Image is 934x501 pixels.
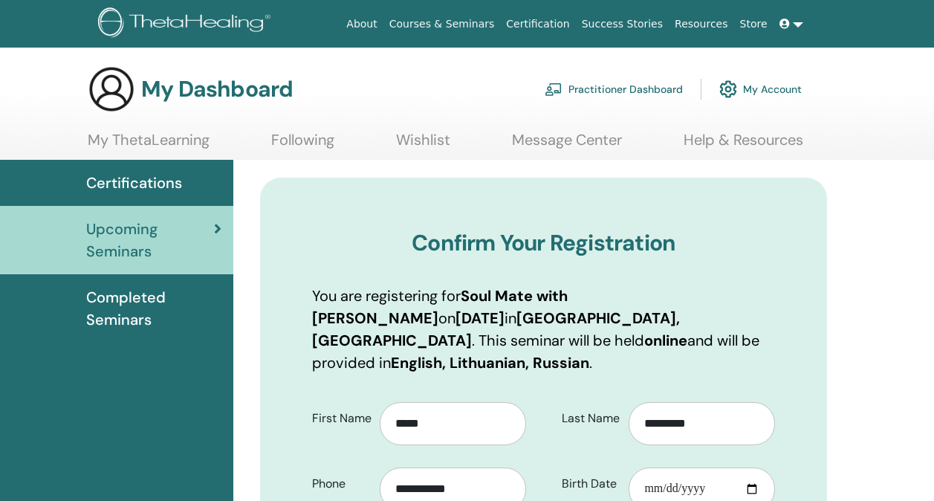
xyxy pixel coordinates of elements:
[455,308,505,328] b: [DATE]
[719,73,802,106] a: My Account
[684,131,803,160] a: Help & Resources
[271,131,334,160] a: Following
[340,10,383,38] a: About
[500,10,575,38] a: Certification
[383,10,501,38] a: Courses & Seminars
[512,131,622,160] a: Message Center
[545,83,562,96] img: chalkboard-teacher.svg
[98,7,276,41] img: logo.png
[312,230,775,256] h3: Confirm Your Registration
[669,10,734,38] a: Resources
[719,77,737,102] img: cog.svg
[88,131,210,160] a: My ThetaLearning
[644,331,687,350] b: online
[88,65,135,113] img: generic-user-icon.jpg
[551,470,629,498] label: Birth Date
[301,404,380,433] label: First Name
[576,10,669,38] a: Success Stories
[301,470,380,498] label: Phone
[141,76,293,103] h3: My Dashboard
[86,218,214,262] span: Upcoming Seminars
[391,353,589,372] b: English, Lithuanian, Russian
[734,10,774,38] a: Store
[551,404,629,433] label: Last Name
[545,73,683,106] a: Practitioner Dashboard
[312,285,775,374] p: You are registering for on in . This seminar will be held and will be provided in .
[396,131,450,160] a: Wishlist
[86,286,221,331] span: Completed Seminars
[86,172,182,194] span: Certifications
